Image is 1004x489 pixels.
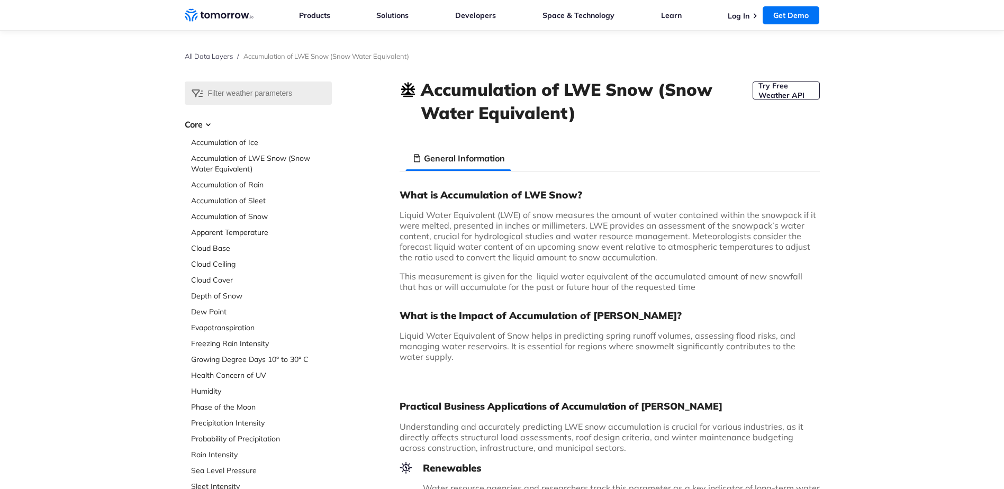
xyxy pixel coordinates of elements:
[243,52,409,60] span: Accumulation of LWE Snow (Snow Water Equivalent)
[661,11,682,20] a: Learn
[191,418,332,428] a: Precipitation Intensity
[191,338,332,349] a: Freezing Rain Intensity
[400,461,820,474] h3: Renewables
[400,309,820,322] h3: What is the Impact of Accumulation of [PERSON_NAME]?
[763,6,819,24] a: Get Demo
[191,306,332,317] a: Dew Point
[191,153,332,174] a: Accumulation of LWE Snow (Snow Water Equivalent)
[542,11,614,20] a: Space & Technology
[185,7,254,23] a: Home link
[400,400,820,413] h2: Practical Business Applications of Accumulation of [PERSON_NAME]
[185,52,233,60] a: All Data Layers
[191,354,332,365] a: Growing Degree Days 10° to 30° C
[191,449,332,460] a: Rain Intensity
[191,179,332,190] a: Accumulation of Rain
[299,11,330,20] a: Products
[191,291,332,301] a: Depth of Snow
[185,81,332,105] input: Filter weather parameters
[191,386,332,396] a: Humidity
[191,370,332,381] a: Health Concern of UV
[753,81,819,99] a: Try Free Weather API
[455,11,496,20] a: Developers
[237,52,239,60] span: /
[728,11,749,21] a: Log In
[400,421,803,453] span: Understanding and accurately predicting LWE snow accumulation is crucial for various industries, ...
[400,271,802,292] span: This measurement is given for the liquid water equivalent of the accumulated amount of new snowfa...
[421,78,753,124] h1: Accumulation of LWE Snow (Snow Water Equivalent)
[400,188,820,201] h3: What is Accumulation of LWE Snow?
[191,227,332,238] a: Apparent Temperature
[191,137,332,148] a: Accumulation of Ice
[191,243,332,253] a: Cloud Base
[191,433,332,444] a: Probability of Precipitation
[400,210,816,262] span: Liquid Water Equivalent (LWE) of snow measures the amount of water contained within the snowpack ...
[424,152,505,165] h3: General Information
[191,465,332,476] a: Sea Level Pressure
[191,322,332,333] a: Evapotranspiration
[406,146,511,171] li: General Information
[191,402,332,412] a: Phase of the Moon
[376,11,409,20] a: Solutions
[400,330,795,362] span: Liquid Water Equivalent of Snow helps in predicting spring runoff volumes, assessing flood risks,...
[191,259,332,269] a: Cloud Ceiling
[191,195,332,206] a: Accumulation of Sleet
[185,118,332,131] h3: Core
[191,211,332,222] a: Accumulation of Snow
[191,275,332,285] a: Cloud Cover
